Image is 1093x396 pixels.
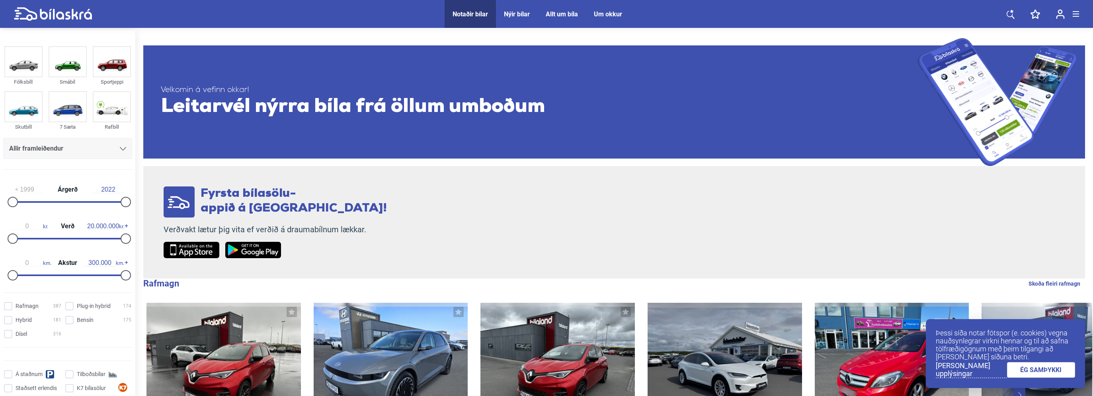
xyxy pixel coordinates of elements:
[77,370,105,378] span: Tilboðsbílar
[504,10,530,18] a: Nýir bílar
[77,302,111,310] span: Plug-in hybrid
[4,77,43,86] div: Fólksbíll
[93,77,131,86] div: Sportjeppi
[93,122,131,131] div: Rafbíll
[201,188,387,215] span: Fyrsta bílasölu- appið á [GEOGRAPHIC_DATA]!
[9,143,63,154] span: Allir framleiðendur
[546,10,578,18] a: Allt um bíla
[123,302,131,310] span: 174
[11,223,48,230] span: kr.
[16,330,27,338] span: Dísel
[16,370,43,378] span: Á staðnum
[143,38,1085,166] a: Velkomin á vefinn okkar!Leitarvél nýrra bíla frá öllum umboðum
[161,95,918,119] span: Leitarvél nýrra bíla frá öllum umboðum
[123,316,131,324] span: 175
[594,10,622,18] a: Um okkur
[77,384,106,392] span: K7 bílasölur
[56,260,79,266] span: Akstur
[4,122,43,131] div: Skutbíll
[16,384,57,392] span: Staðsett erlendis
[77,316,94,324] span: Bensín
[49,77,87,86] div: Smábíl
[1029,278,1080,289] a: Skoða fleiri rafmagn
[11,259,51,267] span: km.
[53,330,61,338] span: 316
[56,186,80,193] span: Árgerð
[84,259,124,267] span: km.
[1007,362,1075,378] a: ÉG SAMÞYKKI
[87,223,124,230] span: kr.
[936,329,1075,361] p: Þessi síða notar fótspor (e. cookies) vegna nauðsynlegrar virkni hennar og til að safna tölfræðig...
[16,316,32,324] span: Hybrid
[59,223,76,229] span: Verð
[1056,9,1065,19] img: user-login.svg
[49,122,87,131] div: 7 Sæta
[53,302,61,310] span: 387
[164,225,387,235] p: Verðvakt lætur þig vita ef verðið á draumabílnum lækkar.
[161,85,918,95] span: Velkomin á vefinn okkar!
[936,362,1007,378] a: [PERSON_NAME] upplýsingar
[143,278,179,288] b: Rafmagn
[453,10,488,18] a: Notaðir bílar
[16,302,39,310] span: Rafmagn
[53,316,61,324] span: 181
